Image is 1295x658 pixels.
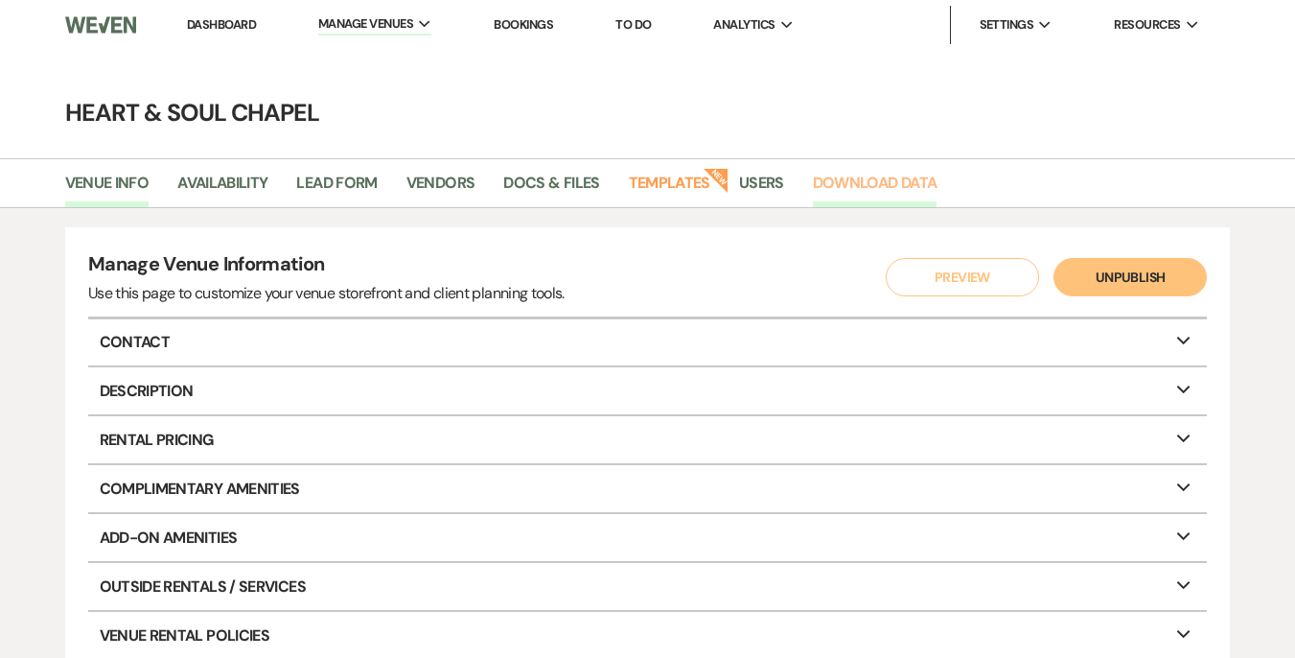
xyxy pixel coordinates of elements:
[88,250,565,282] h4: Manage Venue Information
[318,14,413,34] span: Manage Venues
[296,171,377,207] a: Lead Form
[65,5,137,45] img: Weven Logo
[88,416,1207,463] p: Rental Pricing
[1053,258,1207,296] button: Unpublish
[703,166,729,193] strong: New
[739,171,784,207] a: Users
[88,514,1207,561] p: Add-On Amenities
[881,258,1034,296] a: Preview
[713,15,775,35] span: Analytics
[406,171,475,207] a: Vendors
[503,171,599,207] a: Docs & Files
[1114,15,1180,35] span: Resources
[88,282,565,305] div: Use this page to customize your venue storefront and client planning tools.
[88,563,1207,610] p: Outside Rentals / Services
[177,171,267,207] a: Availability
[65,171,150,207] a: Venue Info
[813,171,937,207] a: Download Data
[494,16,553,33] a: Bookings
[88,319,1207,366] p: Contact
[980,15,1034,35] span: Settings
[88,367,1207,414] p: Description
[187,16,256,33] a: Dashboard
[88,465,1207,512] p: Complimentary Amenities
[629,171,710,207] a: Templates
[886,258,1039,296] button: Preview
[615,16,651,33] a: To Do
